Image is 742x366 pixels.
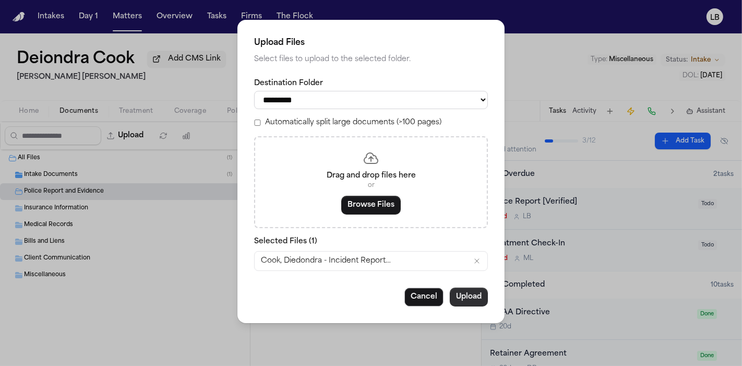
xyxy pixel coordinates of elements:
[261,256,391,266] span: Cook, Diedondra - Incident Report.pdf
[341,196,401,215] button: Browse Files
[254,237,488,247] p: Selected Files ( 1 )
[265,117,441,128] label: Automatically split large documents (>100 pages)
[450,288,488,306] button: Upload
[473,257,481,265] button: Remove Cook, Diedondra - Incident Report.pdf
[254,78,488,89] label: Destination Folder
[404,288,444,306] button: Cancel
[254,37,488,49] h2: Upload Files
[268,171,474,181] p: Drag and drop files here
[254,53,488,66] p: Select files to upload to the selected folder.
[268,181,474,190] p: or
